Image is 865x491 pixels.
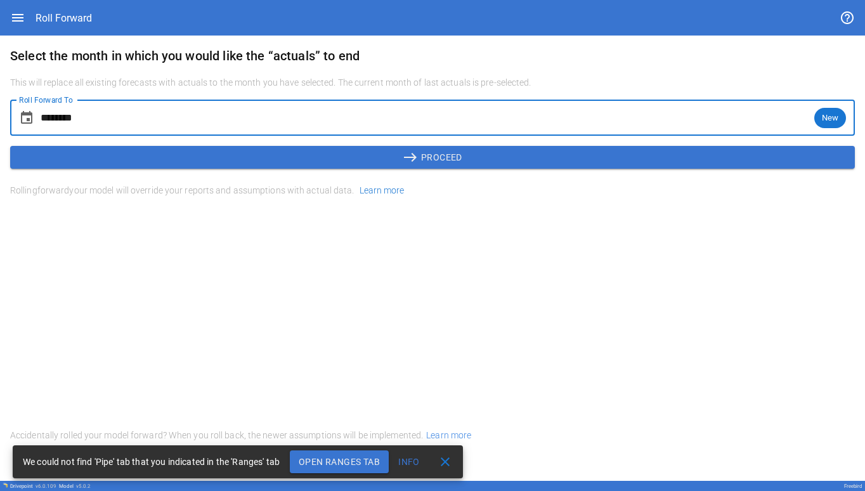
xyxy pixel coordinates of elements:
[10,76,855,90] h6: This will replace all existing forecasts with actuals to the month you have selected. The current...
[423,430,471,440] span: Learn more
[403,150,421,165] span: east
[10,443,855,473] div: Roll Back Model
[76,483,91,489] span: v 5.0.2
[59,483,91,489] div: Model
[389,450,429,473] button: Info
[36,12,92,24] div: Roll Forward
[3,483,8,488] img: Drivepoint
[10,46,855,66] h6: Select the month in which you would like the “actuals” to end
[360,185,405,195] a: Learn more
[814,110,846,125] span: New
[438,454,453,469] span: close
[23,450,280,473] div: We could not find 'Pipe' tab that you indicated in the 'Ranges' tab
[10,184,855,198] h6: Rolling forward your model will override your reports and assumptions with actual data.
[36,483,56,489] span: v 6.0.109
[19,95,73,105] label: Roll Forward To
[10,146,855,169] button: PROCEED
[10,483,56,489] div: Drivepoint
[844,483,862,489] div: Freebird
[10,429,855,443] h6: Accidentally rolled your model forward? When you roll back, the newer assumptions will be impleme...
[290,450,389,473] button: Open Ranges Tab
